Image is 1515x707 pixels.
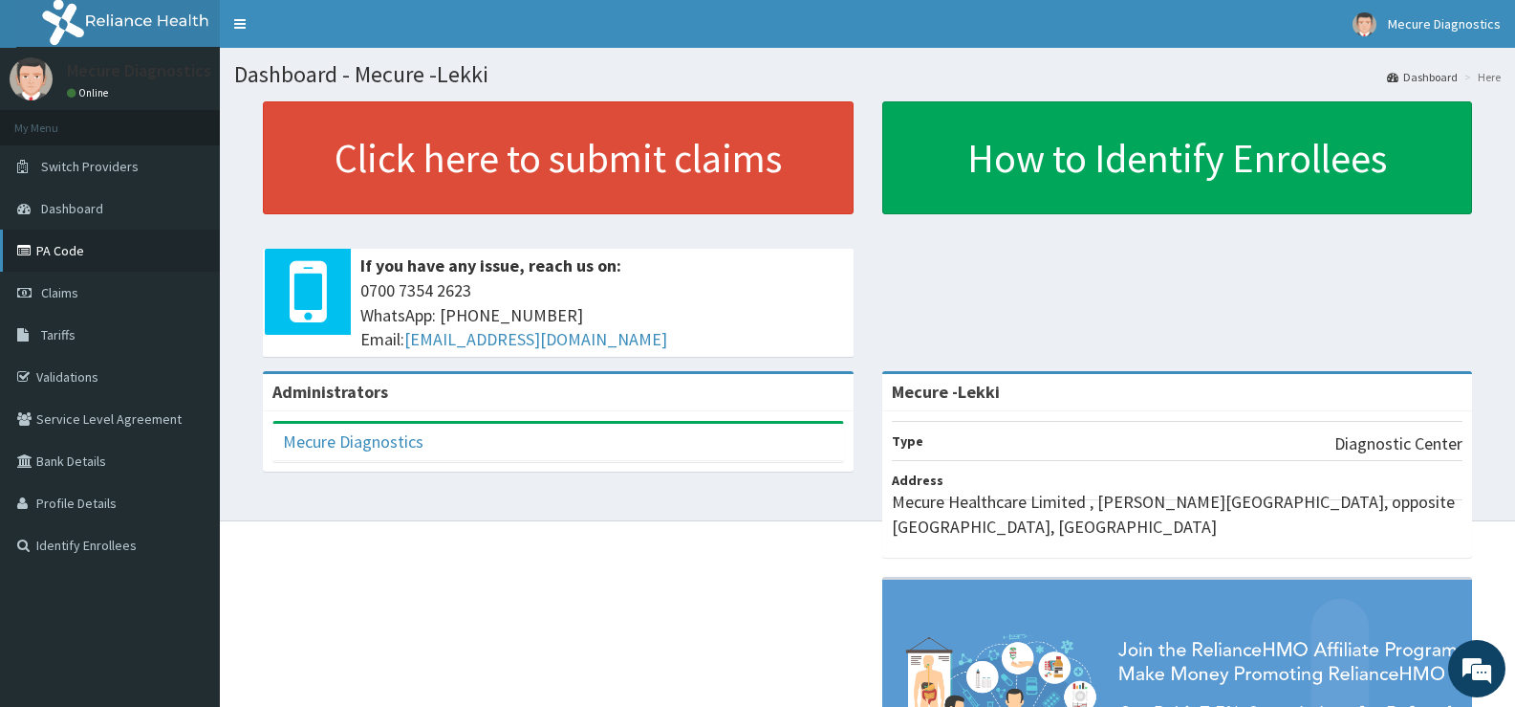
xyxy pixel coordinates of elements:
[234,62,1501,87] h1: Dashboard - Mecure -Lekki
[892,472,943,489] b: Address
[1387,69,1458,85] a: Dashboard
[41,200,103,217] span: Dashboard
[892,381,1000,403] strong: Mecure -Lekki
[41,284,78,301] span: Claims
[67,86,113,99] a: Online
[1334,431,1462,456] p: Diagnostic Center
[41,326,76,343] span: Tariffs
[1460,69,1501,85] li: Here
[360,278,844,352] span: 0700 7354 2623 WhatsApp: [PHONE_NUMBER] Email:
[263,101,854,214] a: Click here to submit claims
[41,158,139,175] span: Switch Providers
[67,62,211,79] p: Mecure Diagnostics
[272,381,388,403] b: Administrators
[1353,12,1376,36] img: User Image
[892,432,923,450] b: Type
[10,57,53,100] img: User Image
[283,431,423,453] a: Mecure Diagnostics
[882,101,1473,214] a: How to Identify Enrollees
[404,328,667,350] a: [EMAIL_ADDRESS][DOMAIN_NAME]
[1388,15,1501,33] span: Mecure Diagnostics
[360,254,621,276] b: If you have any issue, reach us on:
[892,490,1463,539] p: Mecure Healthcare Limited , [PERSON_NAME][GEOGRAPHIC_DATA], opposite [GEOGRAPHIC_DATA], [GEOGRAPH...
